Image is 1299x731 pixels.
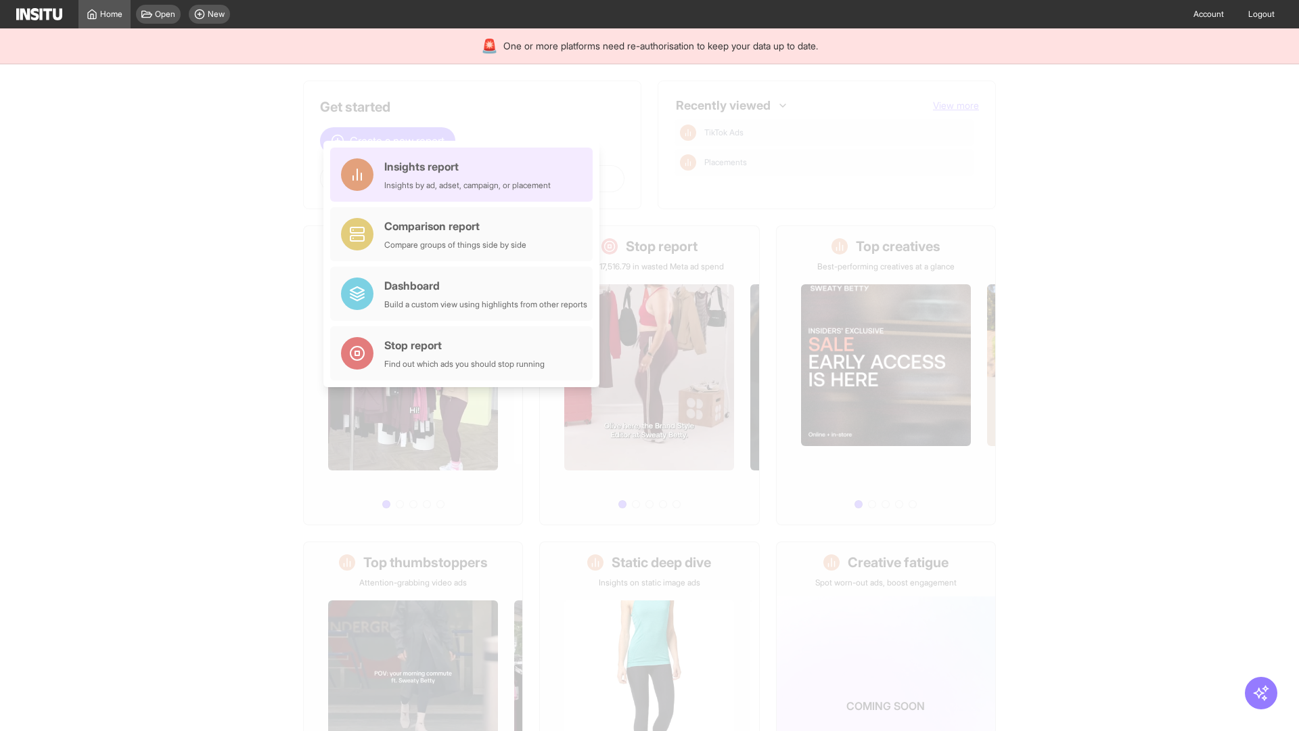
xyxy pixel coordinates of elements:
[384,218,526,234] div: Comparison report
[155,9,175,20] span: Open
[481,37,498,56] div: 🚨
[384,299,587,310] div: Build a custom view using highlights from other reports
[384,180,551,191] div: Insights by ad, adset, campaign, or placement
[384,278,587,294] div: Dashboard
[503,39,818,53] span: One or more platforms need re-authorisation to keep your data up to date.
[384,158,551,175] div: Insights report
[16,8,62,20] img: Logo
[384,240,526,250] div: Compare groups of things side by side
[208,9,225,20] span: New
[384,337,545,353] div: Stop report
[384,359,545,370] div: Find out which ads you should stop running
[100,9,122,20] span: Home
